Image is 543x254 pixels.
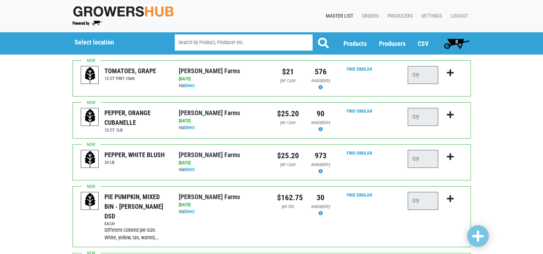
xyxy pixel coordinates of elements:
[310,192,332,203] div: 30
[179,166,266,173] div: via
[184,83,195,88] a: Direct
[104,192,168,221] div: PIE PUMPKIN, MIXED BIN - [PERSON_NAME] DSD
[408,150,438,168] input: Qty
[179,151,240,159] a: [PERSON_NAME] Farms
[311,162,330,167] span: availability
[81,108,99,126] img: placeholder-variety-43d6402dacf2d531de610a020419775a.svg
[441,36,473,51] a: 0
[104,160,165,165] h6: 24 LB
[347,150,372,156] a: Find Similar
[179,76,266,83] div: [DATE]
[179,67,240,75] a: [PERSON_NAME] Farms
[356,9,381,23] a: Orders
[104,127,168,133] h6: 12 CT 1LB
[311,120,330,125] span: availability
[408,192,438,210] input: Qty
[277,150,299,161] div: $25.20
[179,83,266,89] div: via
[347,108,372,114] a: Find Similar
[104,76,156,81] h6: 12 CT PINT clam
[408,108,438,126] input: Qty
[347,192,372,198] a: Find Similar
[179,109,240,117] a: [PERSON_NAME] Farms
[184,167,195,172] a: Direct
[104,226,168,242] div: Different colored pie size. White, yellow, tan, warted,
[179,193,240,201] a: [PERSON_NAME] Farms
[184,209,195,214] a: Direct
[104,221,168,226] h6: EACH
[320,9,356,23] a: Master List
[277,108,299,119] div: $25.20
[277,161,299,168] div: per case
[72,21,102,26] img: Powered by Big Wheelbarrow
[179,208,266,215] div: via
[179,160,266,166] div: [DATE]
[179,202,266,208] div: [DATE]
[184,125,195,130] a: Direct
[381,9,416,23] a: Producers
[343,40,367,47] a: Products
[72,5,174,18] img: original-fc7597fdc6adbb9d0e2ae620e786d1a2.jpg
[156,235,159,241] span: …
[311,204,330,209] span: availability
[175,34,313,51] input: Search by Product, Producer etc.
[277,77,299,84] div: per case
[81,66,99,84] img: placeholder-variety-43d6402dacf2d531de610a020419775a.svg
[104,108,168,127] div: PEPPER, ORANGE CUBANELLE
[277,192,299,203] div: $162.75
[104,66,156,76] div: TOMATOES, GRAPE
[179,118,266,124] div: [DATE]
[277,66,299,77] div: $21
[310,66,332,77] div: 576
[81,192,99,210] img: placeholder-variety-43d6402dacf2d531de610a020419775a.svg
[445,9,471,23] a: Logout
[416,9,445,23] a: Settings
[408,66,438,84] input: Qty
[277,119,299,126] div: per case
[277,203,299,210] div: per bin
[81,150,99,168] img: placeholder-variety-43d6402dacf2d531de610a020419775a.svg
[418,40,429,47] a: CSV
[310,108,332,119] div: 90
[75,38,156,46] h5: Select location
[179,124,266,131] div: via
[455,39,458,44] span: 0
[104,150,165,160] div: PEPPER, WHITE BLUSH
[379,40,406,47] a: Producers
[311,78,330,83] span: availability
[310,150,332,161] div: 973
[347,66,372,72] a: Find Similar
